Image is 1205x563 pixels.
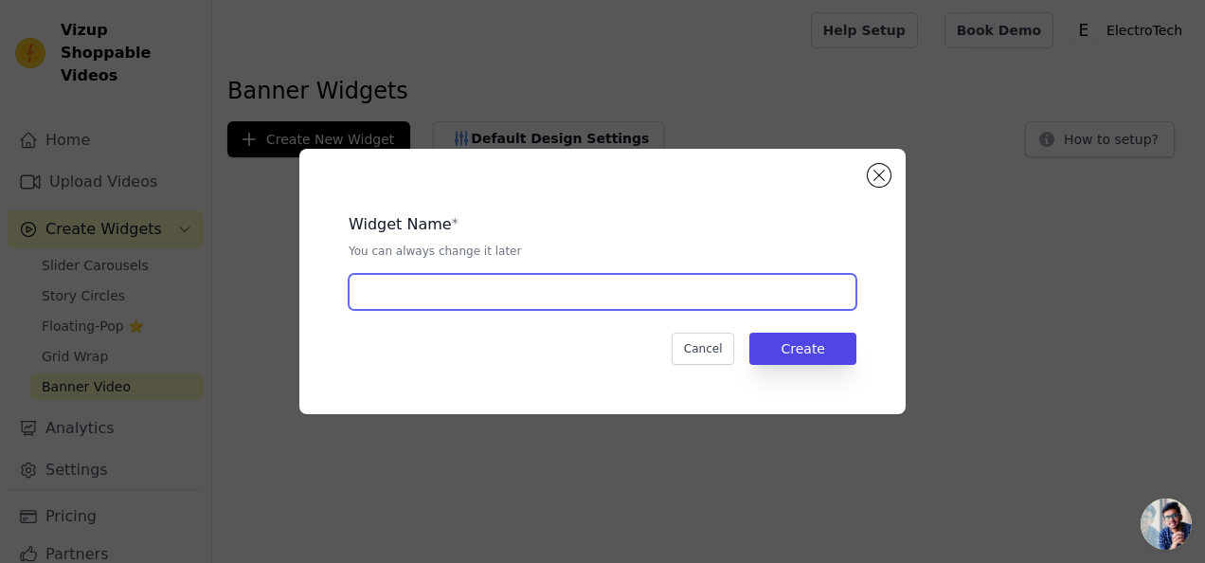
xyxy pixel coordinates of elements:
button: Cancel [672,333,735,365]
button: Close modal [868,164,890,187]
legend: Widget Name [349,213,452,236]
a: Open chat [1141,499,1192,550]
p: You can always change it later [349,244,856,259]
button: Create [749,333,856,365]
